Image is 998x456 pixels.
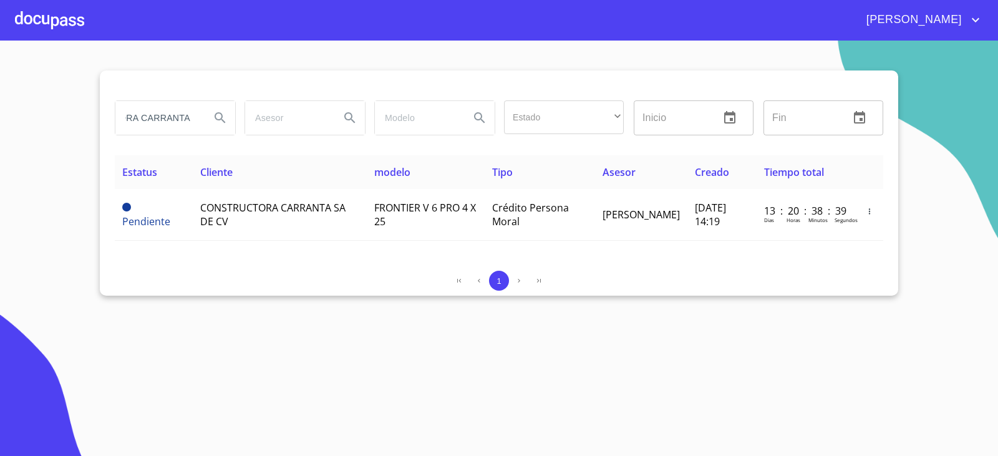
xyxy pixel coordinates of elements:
button: Search [335,103,365,133]
span: [DATE] 14:19 [695,201,726,228]
span: Asesor [603,165,636,179]
input: search [375,101,460,135]
button: Search [465,103,495,133]
span: Crédito Persona Moral [492,201,569,228]
span: Cliente [200,165,233,179]
button: 1 [489,271,509,291]
span: 1 [497,276,501,286]
span: Creado [695,165,729,179]
span: Pendiente [122,203,131,211]
span: Tiempo total [764,165,824,179]
p: Segundos [835,216,858,223]
span: FRONTIER V 6 PRO 4 X 25 [374,201,476,228]
p: Minutos [808,216,828,223]
span: modelo [374,165,410,179]
input: search [245,101,330,135]
span: Pendiente [122,215,170,228]
button: account of current user [857,10,983,30]
span: [PERSON_NAME] [857,10,968,30]
p: 13 : 20 : 38 : 39 [764,204,848,218]
span: CONSTRUCTORA CARRANTA SA DE CV [200,201,346,228]
span: Tipo [492,165,513,179]
span: [PERSON_NAME] [603,208,680,221]
span: Estatus [122,165,157,179]
p: Horas [787,216,800,223]
p: Dias [764,216,774,223]
div: ​ [504,100,624,134]
input: search [115,101,200,135]
button: Search [205,103,235,133]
